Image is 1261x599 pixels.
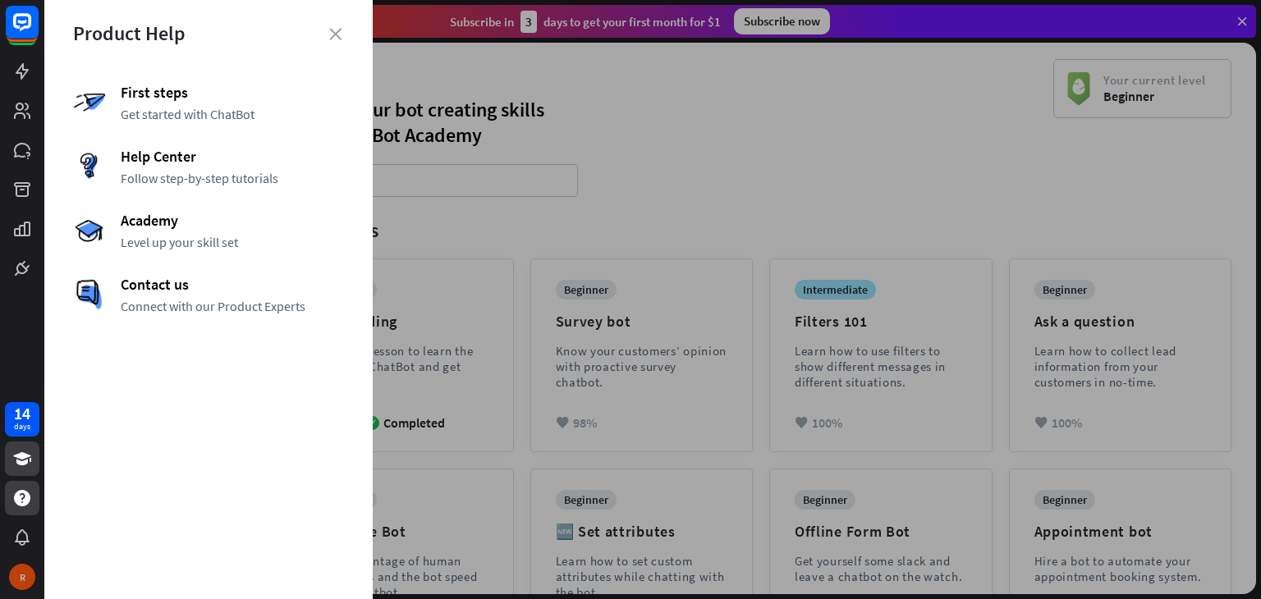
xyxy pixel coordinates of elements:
[329,28,342,40] i: close
[13,7,62,56] button: Open LiveChat chat widget
[9,564,35,590] div: R
[121,211,344,230] span: Academy
[14,406,30,421] div: 14
[73,21,344,46] div: Product Help
[121,170,344,186] span: Follow step-by-step tutorials
[5,402,39,437] a: 14 days
[121,234,344,250] span: Level up your skill set
[121,106,344,122] span: Get started with ChatBot
[121,298,344,314] span: Connect with our Product Experts
[121,83,344,102] span: First steps
[121,147,344,166] span: Help Center
[14,421,30,432] div: days
[121,275,344,294] span: Contact us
